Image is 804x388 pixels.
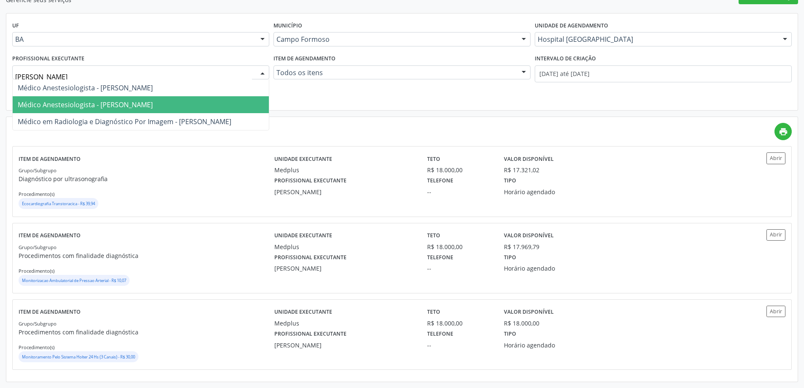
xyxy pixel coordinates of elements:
span: Médico Anestesiologista - [PERSON_NAME] [18,100,153,109]
label: Unidade de agendamento [535,19,608,33]
div: R$ 18.000,00 [427,242,492,251]
div: R$ 18.000,00 [427,319,492,328]
label: Profissional executante [274,174,347,187]
label: Teto [427,152,440,166]
span: Médico Anestesiologista - [PERSON_NAME] [18,83,153,92]
div: Medplus [274,319,416,328]
label: Tipo [504,328,516,341]
label: Item de agendamento [273,52,336,65]
label: Valor disponível [504,306,554,319]
label: Unidade executante [274,152,332,166]
div: [PERSON_NAME] [274,187,416,196]
div: -- [427,264,492,273]
label: Valor disponível [504,229,554,242]
div: R$ 17.321,02 [504,166,539,174]
div: -- [427,187,492,196]
label: Tipo [504,251,516,264]
p: Procedimentos com finalidade diagnóstica [19,328,274,336]
label: Profissional executante [274,251,347,264]
label: Unidade executante [274,229,332,242]
div: R$ 18.000,00 [504,319,539,328]
button: Abrir [766,152,785,164]
label: Item de agendamento [19,152,81,166]
small: Procedimento(s) [19,268,54,274]
div: Medplus [274,166,416,174]
div: Horário agendado [504,264,607,273]
small: Monitorizacao Ambulatorial de Pressao Arterial - R$ 10,07 [22,278,126,283]
div: [PERSON_NAME] [274,264,416,273]
span: Todos os itens [276,68,513,77]
label: UF [12,19,19,33]
span: Médico em Radiologia e Diagnóstico Por Imagem - [PERSON_NAME] [18,117,231,126]
label: Teto [427,229,440,242]
label: Unidade executante [274,306,332,319]
p: Procedimentos com finalidade diagnóstica [19,251,274,260]
div: -- [427,341,492,350]
label: Teto [427,306,440,319]
small: Monitoramento Pelo Sistema Holter 24 Hs (3 Canais) - R$ 30,00 [22,354,135,360]
label: Profissional executante [12,52,84,65]
label: Intervalo de criação [535,52,596,65]
input: Selecione um intervalo [535,65,792,82]
label: Telefone [427,251,453,264]
label: Profissional executante [274,328,347,341]
label: Telefone [427,174,453,187]
div: Horário agendado [504,187,607,196]
small: Ecocardiografia Transtoracica - R$ 39,94 [22,201,95,206]
button: Abrir [766,229,785,241]
label: Tipo [504,174,516,187]
small: Procedimento(s) [19,191,54,197]
span: Hospital [GEOGRAPHIC_DATA] [538,35,774,43]
div: R$ 17.969,79 [504,242,539,251]
div: [PERSON_NAME] [274,341,416,350]
label: Item de agendamento [19,306,81,319]
small: Grupo/Subgrupo [19,320,57,327]
div: Medplus [274,242,416,251]
a: print [774,123,792,140]
p: Diagnóstico por ultrasonografia [19,174,274,183]
small: Grupo/Subgrupo [19,244,57,250]
label: Item de agendamento [19,229,81,242]
label: Valor disponível [504,152,554,166]
input: Selecione um profissional [15,68,252,85]
label: Telefone [427,328,453,341]
span: Campo Formoso [276,35,513,43]
i: print [779,127,788,136]
small: Grupo/Subgrupo [19,167,57,174]
button: Abrir [766,306,785,317]
span: BA [15,35,252,43]
label: Município [273,19,302,33]
div: R$ 18.000,00 [427,166,492,174]
small: Procedimento(s) [19,344,54,350]
div: Horário agendado [504,341,607,350]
